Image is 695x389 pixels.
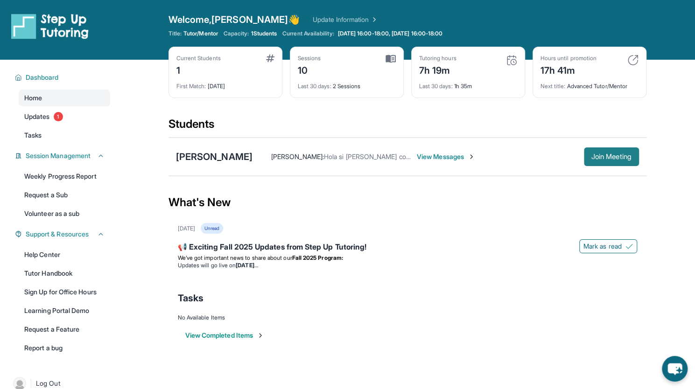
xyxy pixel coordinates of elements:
span: Tasks [24,131,42,140]
div: Tutoring hours [419,55,456,62]
span: Last 30 days : [298,83,331,90]
a: Update Information [313,15,378,24]
span: Next title : [541,83,566,90]
span: Last 30 days : [419,83,453,90]
img: Chevron-Right [468,153,475,160]
img: card [386,55,396,63]
div: What's New [168,182,646,223]
div: Sessions [298,55,321,62]
div: Hours until promotion [541,55,597,62]
div: No Available Items [178,314,637,321]
img: logo [11,13,89,39]
div: Unread [201,223,223,234]
img: card [266,55,274,62]
span: Tasks [178,292,204,305]
div: 7h 19m [419,62,456,77]
div: Current Students [176,55,221,62]
a: Weekly Progress Report [19,168,110,185]
a: Updates1 [19,108,110,125]
button: View Completed Items [185,331,264,340]
span: Dashboard [26,73,59,82]
span: [PERSON_NAME] : [271,153,324,160]
span: Session Management [26,151,91,160]
span: [DATE] 16:00-18:00, [DATE] 16:00-18:00 [338,30,443,37]
button: Support & Resources [22,229,105,239]
span: Tutor/Mentor [183,30,218,37]
div: Students [168,117,646,137]
span: Hola si [PERSON_NAME] conectara a esa hora [324,153,460,160]
div: [DATE] [178,225,195,232]
button: Dashboard [22,73,105,82]
strong: Fall 2025 Program: [292,254,343,261]
span: Welcome, [PERSON_NAME] 👋 [168,13,300,26]
div: 10 [298,62,321,77]
img: Mark as read [625,243,633,250]
a: Tutor Handbook [19,265,110,282]
span: Home [24,93,42,103]
a: Home [19,90,110,106]
span: Title: [168,30,182,37]
a: Tasks [19,127,110,144]
span: Log Out [36,379,60,388]
button: Mark as read [579,239,637,253]
div: [DATE] [176,77,274,90]
span: We’ve got important news to share about our [178,254,292,261]
a: Request a Sub [19,187,110,203]
span: Current Availability: [282,30,334,37]
button: chat-button [662,356,688,382]
a: Help Center [19,246,110,263]
img: card [627,55,639,66]
a: Request a Feature [19,321,110,338]
div: 📢 Exciting Fall 2025 Updates from Step Up Tutoring! [178,241,637,254]
img: card [506,55,517,66]
a: [DATE] 16:00-18:00, [DATE] 16:00-18:00 [336,30,445,37]
div: 2 Sessions [298,77,396,90]
img: Chevron Right [369,15,378,24]
a: Volunteer as a sub [19,205,110,222]
span: 1 Students [251,30,277,37]
li: Updates will go live on [178,262,637,269]
div: Advanced Tutor/Mentor [541,77,639,90]
span: Capacity: [224,30,249,37]
div: 1 [176,62,221,77]
button: Session Management [22,151,105,160]
strong: [DATE] [236,262,258,269]
span: Support & Resources [26,229,89,239]
a: Report a bug [19,340,110,356]
div: [PERSON_NAME] [176,150,253,163]
span: 1 [54,112,63,121]
a: Learning Portal Demo [19,302,110,319]
span: First Match : [176,83,206,90]
span: Mark as read [583,242,622,251]
span: Updates [24,112,50,121]
span: Join Meeting [591,154,632,160]
div: 1h 35m [419,77,517,90]
div: 17h 41m [541,62,597,77]
span: | [30,378,32,389]
button: Join Meeting [584,147,639,166]
span: View Messages [417,152,475,161]
a: Sign Up for Office Hours [19,284,110,300]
